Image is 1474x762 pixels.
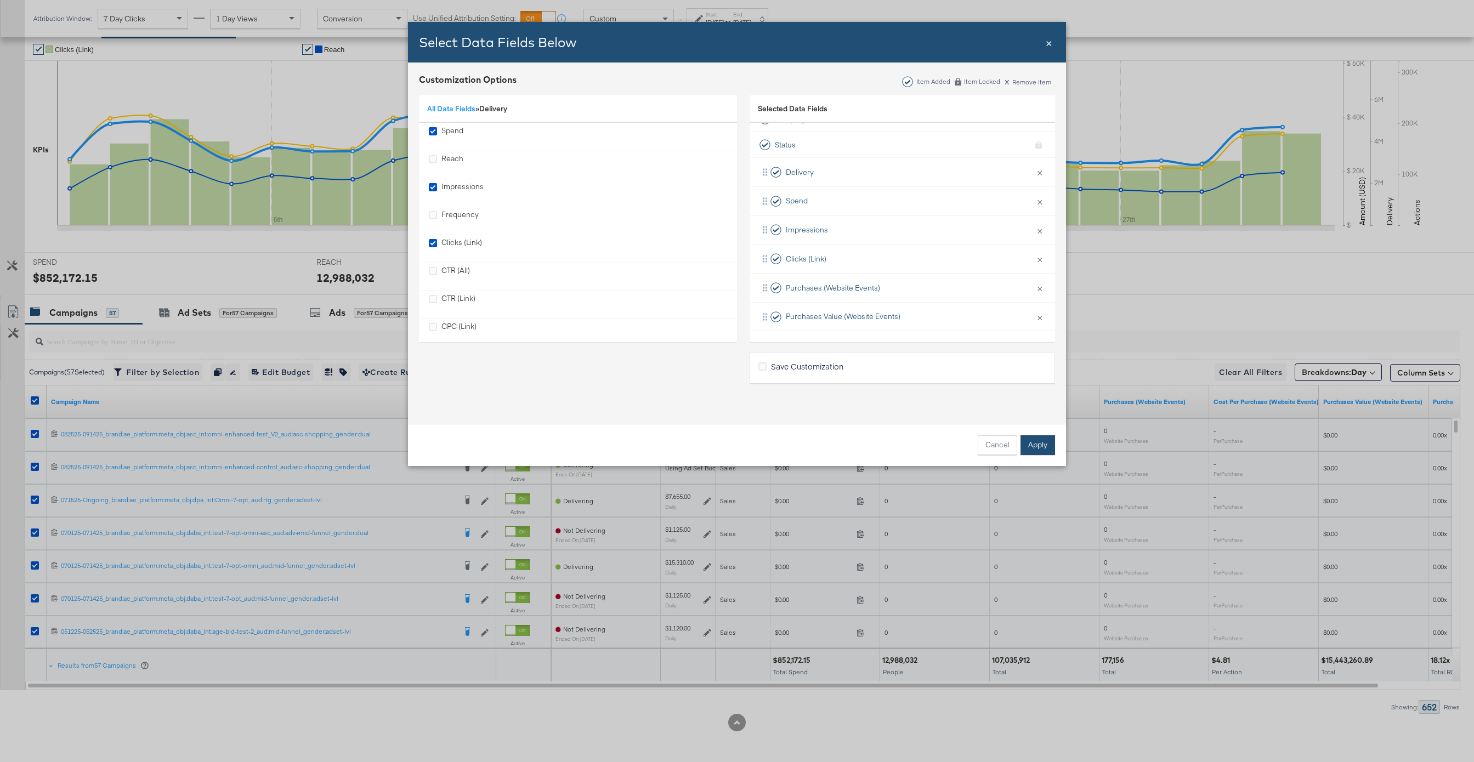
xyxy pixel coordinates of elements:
[1033,247,1047,270] button: ×
[441,181,484,204] div: Impressions
[786,225,828,235] span: Impressions
[1033,276,1047,299] button: ×
[429,237,482,260] div: Clicks (Link)
[978,435,1017,455] button: Cancel
[1021,435,1055,455] button: Apply
[1033,305,1047,328] button: ×
[419,34,576,50] span: Select Data Fields Below
[429,209,479,232] div: Frequency
[429,265,470,288] div: CTR (All)
[1046,35,1052,49] span: ×
[441,293,475,316] div: CTR (Link)
[963,78,1001,86] div: Item Locked
[429,153,463,176] div: Reach
[408,22,1066,466] div: Bulk Add Locations Modal
[429,293,475,316] div: CTR (Link)
[441,126,463,148] div: Spend
[427,104,475,113] a: All Data Fields
[429,126,463,148] div: Spend
[1004,77,1052,86] div: Remove Item
[441,153,463,176] div: Reach
[427,104,479,113] span: »
[1005,75,1010,87] span: x
[429,181,484,204] div: Impressions
[786,167,814,178] span: Delivery
[1033,190,1047,213] button: ×
[786,311,900,322] span: Purchases Value (Website Events)
[479,104,507,113] span: Delivery
[441,237,482,260] div: Clicks (Link)
[771,361,843,372] span: Save Customization
[441,321,477,344] div: CPC (Link)
[1033,161,1047,184] button: ×
[1046,35,1052,50] div: Close
[786,254,826,264] span: Clicks (Link)
[758,104,827,119] span: Selected Data Fields
[1033,219,1047,242] button: ×
[786,196,808,206] span: Spend
[441,209,479,232] div: Frequency
[441,265,470,288] div: CTR (All)
[916,78,951,86] div: Item Added
[419,73,517,86] div: Customization Options
[786,283,880,293] span: Purchases (Website Events)
[429,321,477,344] div: CPC (Link)
[775,140,796,150] span: Status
